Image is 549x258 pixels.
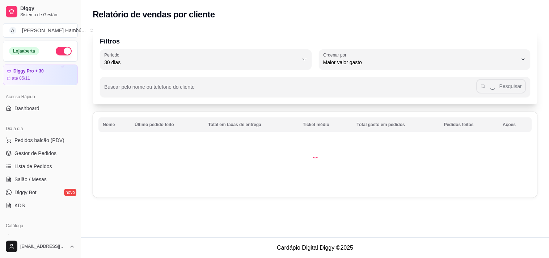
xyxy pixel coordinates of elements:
div: Dia a dia [3,123,78,134]
button: Período30 dias [100,49,312,70]
a: Diggy Pro + 30até 05/11 [3,64,78,85]
span: Gestor de Pedidos [14,150,56,157]
button: Pedidos balcão (PDV) [3,134,78,146]
span: 30 dias [104,59,299,66]
span: KDS [14,202,25,209]
div: Catálogo [3,220,78,232]
button: Alterar Status [56,47,72,55]
label: Período [104,52,122,58]
span: A [9,27,16,34]
a: Diggy Botnovo [3,187,78,198]
input: Buscar pelo nome ou telefone do cliente [104,86,476,93]
a: Produtos [3,232,78,243]
article: até 05/11 [12,75,30,81]
span: [EMAIL_ADDRESS][DOMAIN_NAME] [20,244,66,249]
a: Dashboard [3,103,78,114]
span: Maior valor gasto [323,59,518,66]
div: Loading [312,151,319,158]
span: Diggy [20,5,75,12]
span: Salão / Mesas [14,176,47,183]
a: DiggySistema de Gestão [3,3,78,20]
button: Select a team [3,23,78,38]
button: Ordenar porMaior valor gasto [319,49,531,70]
a: KDS [3,200,78,211]
p: Filtros [100,36,530,46]
div: Loja aberta [9,47,39,55]
button: [EMAIL_ADDRESS][DOMAIN_NAME] [3,238,78,255]
label: Ordenar por [323,52,349,58]
span: Lista de Pedidos [14,163,52,170]
span: Dashboard [14,105,39,112]
footer: Cardápio Digital Diggy © 2025 [81,237,549,258]
span: Produtos [14,234,35,241]
article: Diggy Pro + 30 [13,68,44,74]
span: Pedidos balcão (PDV) [14,137,64,144]
span: Diggy Bot [14,189,37,196]
div: Acesso Rápido [3,91,78,103]
a: Gestor de Pedidos [3,147,78,159]
a: Salão / Mesas [3,174,78,185]
h2: Relatório de vendas por cliente [93,9,215,20]
div: [PERSON_NAME] Hambú ... [22,27,86,34]
span: Sistema de Gestão [20,12,75,18]
a: Lista de Pedidos [3,161,78,172]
